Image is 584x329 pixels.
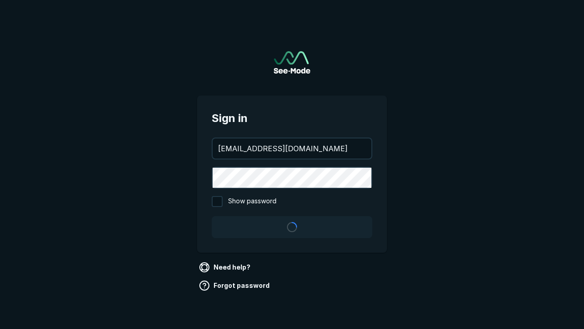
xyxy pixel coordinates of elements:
span: Sign in [212,110,372,127]
img: See-Mode Logo [274,51,310,74]
input: your@email.com [213,138,371,159]
span: Show password [228,196,276,207]
a: Go to sign in [274,51,310,74]
a: Need help? [197,260,254,275]
a: Forgot password [197,278,273,293]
